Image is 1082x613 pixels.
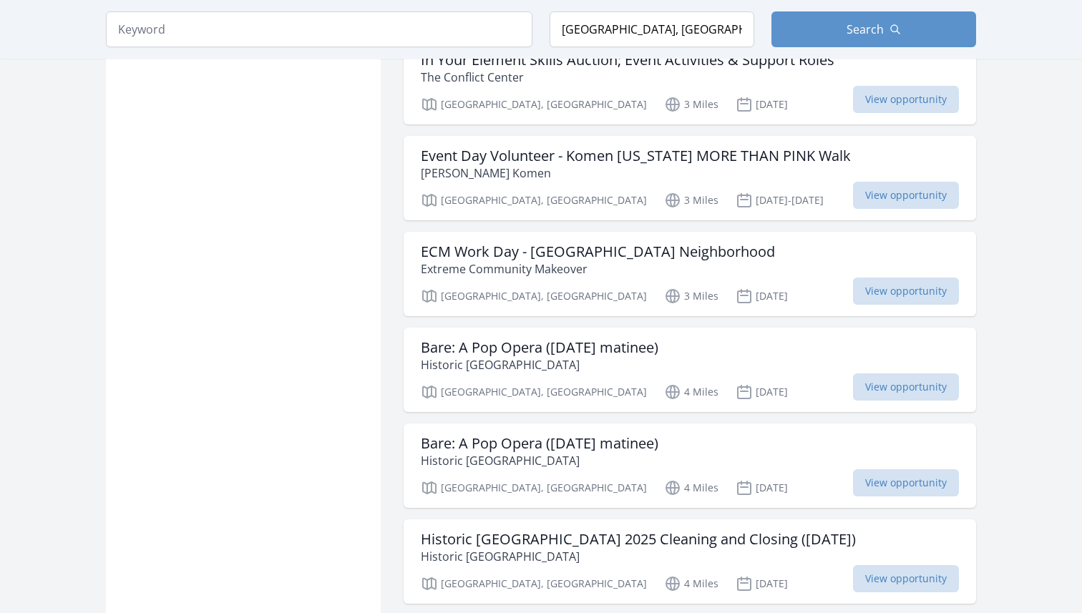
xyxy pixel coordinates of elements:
span: View opportunity [853,278,959,305]
h3: Historic [GEOGRAPHIC_DATA] 2025 Cleaning and Closing ([DATE]) [421,531,856,548]
h3: Bare: A Pop Opera ([DATE] matinee) [421,339,658,356]
p: [GEOGRAPHIC_DATA], [GEOGRAPHIC_DATA] [421,383,647,401]
a: ECM Work Day - [GEOGRAPHIC_DATA] Neighborhood Extreme Community Makeover [GEOGRAPHIC_DATA], [GEOG... [404,232,976,316]
p: [GEOGRAPHIC_DATA], [GEOGRAPHIC_DATA] [421,192,647,209]
span: View opportunity [853,373,959,401]
a: In Your Element Skills Auction; Event Activities & Support Roles The Conflict Center [GEOGRAPHIC_... [404,40,976,124]
p: 4 Miles [664,575,718,592]
p: Historic [GEOGRAPHIC_DATA] [421,452,658,469]
p: [DATE]-[DATE] [736,192,824,209]
p: [DATE] [736,383,788,401]
p: [GEOGRAPHIC_DATA], [GEOGRAPHIC_DATA] [421,479,647,496]
a: Event Day Volunteer - Komen [US_STATE] MORE THAN PINK Walk [PERSON_NAME] Komen [GEOGRAPHIC_DATA],... [404,136,976,220]
span: View opportunity [853,565,959,592]
span: View opportunity [853,182,959,209]
h3: Bare: A Pop Opera ([DATE] matinee) [421,435,658,452]
button: Search [771,11,976,47]
p: 3 Miles [664,288,718,305]
p: 3 Miles [664,192,718,209]
p: [DATE] [736,479,788,496]
input: Keyword [106,11,532,47]
p: Historic [GEOGRAPHIC_DATA] [421,548,856,565]
h3: ECM Work Day - [GEOGRAPHIC_DATA] Neighborhood [421,243,775,260]
h3: In Your Element Skills Auction; Event Activities & Support Roles [421,52,834,69]
span: View opportunity [853,469,959,496]
p: Extreme Community Makeover [421,260,775,278]
a: Historic [GEOGRAPHIC_DATA] 2025 Cleaning and Closing ([DATE]) Historic [GEOGRAPHIC_DATA] [GEOGRAP... [404,519,976,604]
p: 4 Miles [664,383,718,401]
a: Bare: A Pop Opera ([DATE] matinee) Historic [GEOGRAPHIC_DATA] [GEOGRAPHIC_DATA], [GEOGRAPHIC_DATA... [404,328,976,412]
p: Historic [GEOGRAPHIC_DATA] [421,356,658,373]
p: 3 Miles [664,96,718,113]
p: [DATE] [736,288,788,305]
p: 4 Miles [664,479,718,496]
span: View opportunity [853,86,959,113]
a: Bare: A Pop Opera ([DATE] matinee) Historic [GEOGRAPHIC_DATA] [GEOGRAPHIC_DATA], [GEOGRAPHIC_DATA... [404,423,976,508]
p: [PERSON_NAME] Komen [421,165,851,182]
p: [GEOGRAPHIC_DATA], [GEOGRAPHIC_DATA] [421,288,647,305]
input: Location [550,11,754,47]
p: [DATE] [736,575,788,592]
span: Search [847,21,884,38]
p: [GEOGRAPHIC_DATA], [GEOGRAPHIC_DATA] [421,575,647,592]
p: [GEOGRAPHIC_DATA], [GEOGRAPHIC_DATA] [421,96,647,113]
p: [DATE] [736,96,788,113]
p: The Conflict Center [421,69,834,86]
h3: Event Day Volunteer - Komen [US_STATE] MORE THAN PINK Walk [421,147,851,165]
